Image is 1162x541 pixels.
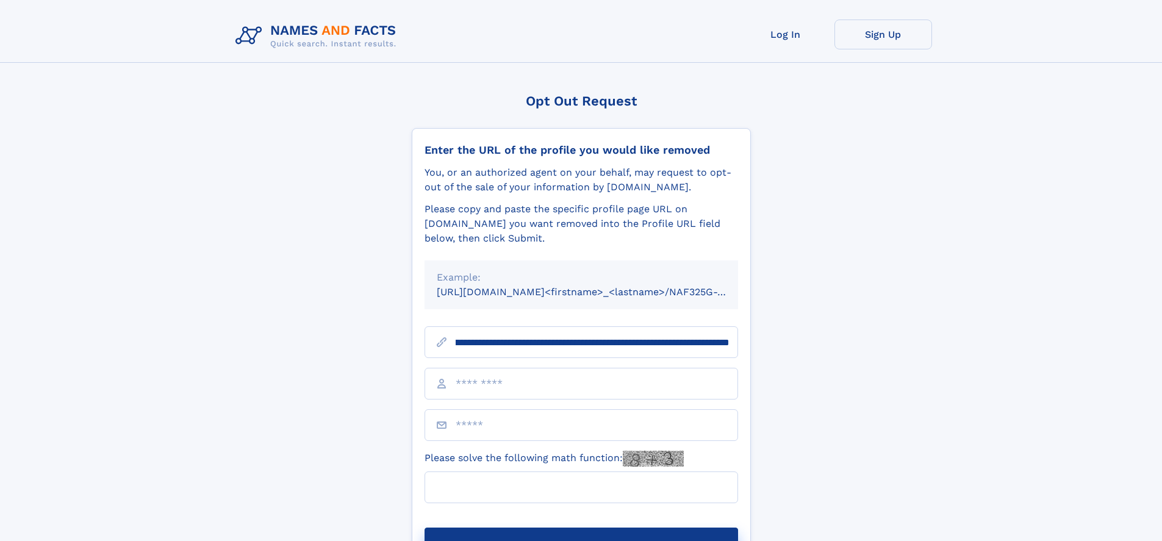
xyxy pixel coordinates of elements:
[437,270,726,285] div: Example:
[834,20,932,49] a: Sign Up
[425,143,738,157] div: Enter the URL of the profile you would like removed
[412,93,751,109] div: Opt Out Request
[425,165,738,195] div: You, or an authorized agent on your behalf, may request to opt-out of the sale of your informatio...
[737,20,834,49] a: Log In
[231,20,406,52] img: Logo Names and Facts
[425,451,684,467] label: Please solve the following math function:
[425,202,738,246] div: Please copy and paste the specific profile page URL on [DOMAIN_NAME] you want removed into the Pr...
[437,286,761,298] small: [URL][DOMAIN_NAME]<firstname>_<lastname>/NAF325G-xxxxxxxx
